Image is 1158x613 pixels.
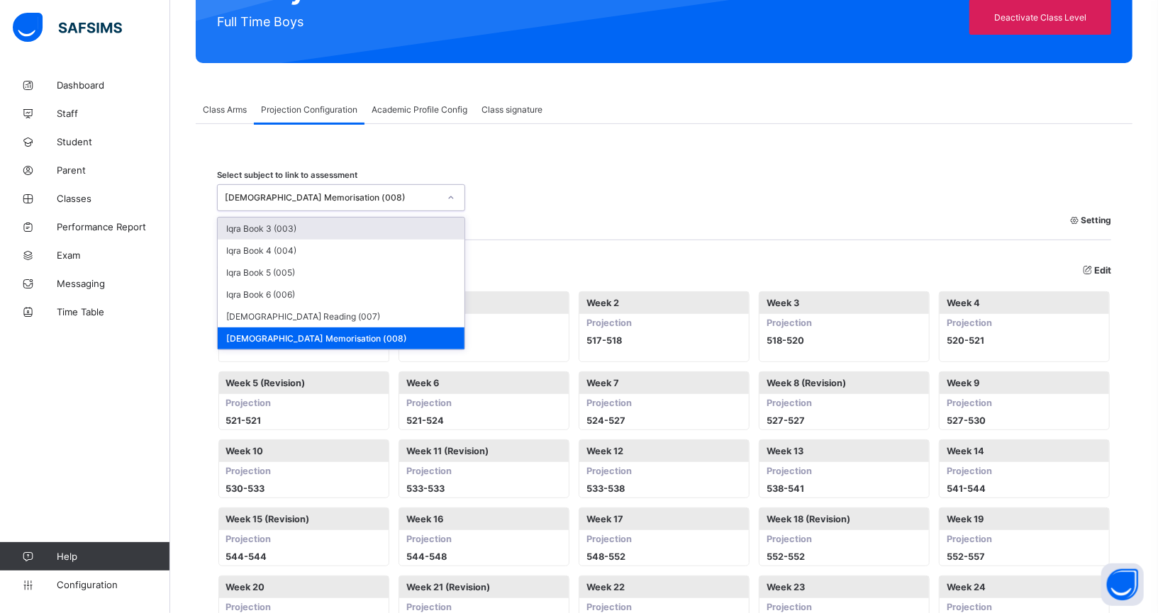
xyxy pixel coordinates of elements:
[759,412,929,429] span: 527 - 527
[481,104,542,115] span: Class signature
[980,12,1101,23] span: Deactivate Class Level
[399,462,569,480] span: Projection
[579,548,749,566] span: 548 - 552
[579,440,749,462] span: Week 12
[579,480,749,497] span: 533 - 538
[579,292,749,314] span: Week 2
[57,306,170,317] span: Time Table
[1069,215,1111,225] span: Setting
[399,548,569,566] span: 544 - 548
[940,508,1109,530] span: Week 19
[218,218,464,240] div: Iqra Book 3 (003)
[57,164,170,176] span: Parent
[57,108,170,119] span: Staff
[1081,265,1111,276] span: Edit
[57,79,170,91] span: Dashboard
[217,170,357,180] span: Select subject to link to assessment
[399,576,569,598] span: Week 21 (Revision)
[579,372,749,394] span: Week 7
[940,332,1109,349] span: 520 - 521
[399,292,569,314] span: Week 1
[57,579,169,590] span: Configuration
[579,394,749,412] span: Projection
[399,440,569,462] span: Week 11 (Revision)
[940,292,1109,314] span: Week 4
[217,265,1111,276] span: Week breakdown
[57,193,170,204] span: Classes
[1101,563,1144,606] button: Open asap
[218,261,464,283] div: Iqra Book 5 (005)
[57,278,170,289] span: Messaging
[219,480,389,497] span: 530 - 533
[218,305,464,327] div: [DEMOGRAPHIC_DATA] Reading (007)
[399,508,569,530] span: Week 16
[218,283,464,305] div: Iqra Book 6 (006)
[940,440,1109,462] span: Week 14
[13,13,122,43] img: safsims
[940,394,1109,412] span: Projection
[399,530,569,548] span: Projection
[940,480,1109,497] span: 541 - 544
[57,551,169,562] span: Help
[399,314,569,332] span: Projection
[399,480,569,497] span: 533 - 533
[759,372,929,394] span: Week 8 (Revision)
[759,292,929,314] span: Week 3
[399,412,569,429] span: 521 - 524
[759,314,929,332] span: Projection
[579,412,749,429] span: 524 - 527
[940,372,1109,394] span: Week 9
[579,462,749,480] span: Projection
[203,104,247,115] span: Class Arms
[759,332,929,349] span: 518 - 520
[57,136,170,147] span: Student
[759,480,929,497] span: 538 - 541
[940,412,1109,429] span: 527 - 530
[940,462,1109,480] span: Projection
[940,530,1109,548] span: Projection
[579,576,749,598] span: Week 22
[219,412,389,429] span: 521 - 521
[225,193,439,203] div: [DEMOGRAPHIC_DATA] Memorisation (008)
[57,221,170,232] span: Performance Report
[579,530,749,548] span: Projection
[218,327,464,349] div: [DEMOGRAPHIC_DATA] Memorisation (008)
[759,508,929,530] span: Week 18 (Revision)
[219,462,389,480] span: Projection
[759,548,929,566] span: 552 - 552
[57,249,170,261] span: Exam
[579,508,749,530] span: Week 17
[372,104,467,115] span: Academic Profile Config
[219,508,389,530] span: Week 15 (Revision)
[219,576,389,598] span: Week 20
[940,314,1109,332] span: Projection
[219,440,389,462] span: Week 10
[219,372,389,394] span: Week 5 (Revision)
[759,576,929,598] span: Week 23
[219,530,389,548] span: Projection
[940,576,1109,598] span: Week 24
[579,332,749,349] span: 517 - 518
[759,462,929,480] span: Projection
[219,394,389,412] span: Projection
[218,240,464,261] div: Iqra Book 4 (004)
[759,440,929,462] span: Week 13
[579,314,749,332] span: Projection
[759,530,929,548] span: Projection
[399,332,569,349] span: 515 - 517
[219,548,389,566] span: 544 - 544
[940,548,1109,566] span: 552 - 557
[261,104,357,115] span: Projection Configuration
[759,394,929,412] span: Projection
[399,394,569,412] span: Projection
[399,372,569,394] span: Week 6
